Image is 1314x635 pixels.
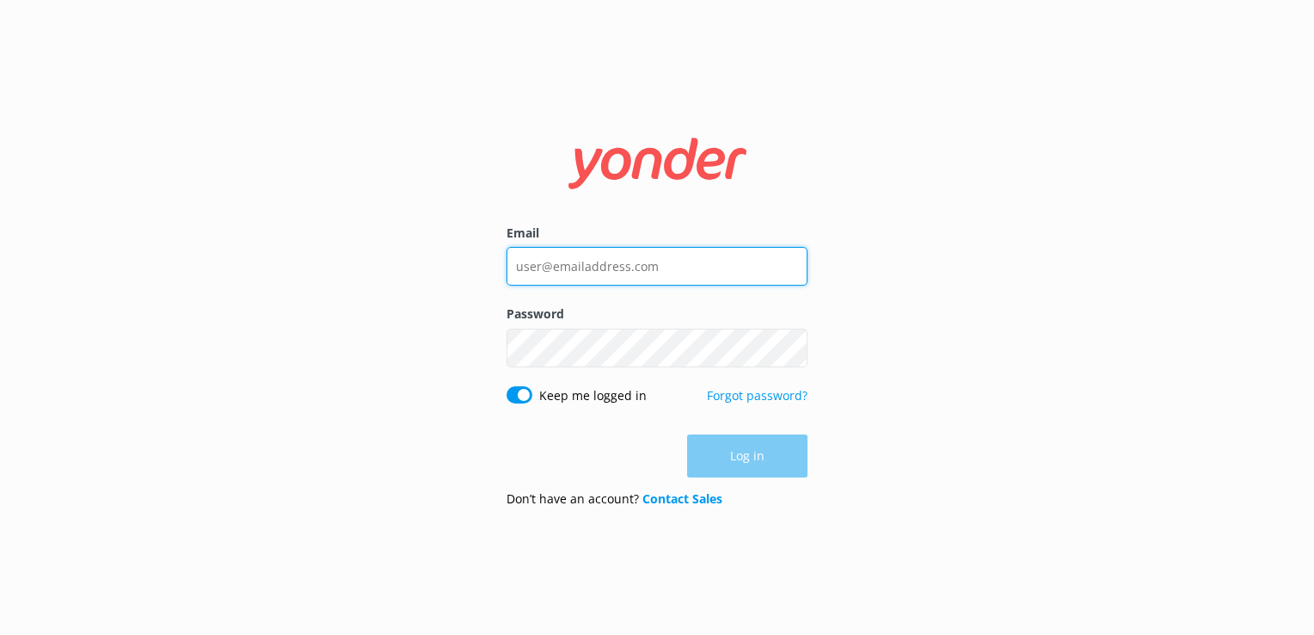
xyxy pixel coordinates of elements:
a: Forgot password? [707,387,807,404]
a: Contact Sales [642,490,722,507]
label: Email [507,224,807,243]
label: Password [507,305,807,324]
button: Show password [773,330,807,365]
input: user@emailaddress.com [507,247,807,286]
p: Don’t have an account? [507,490,722,509]
label: Keep me logged in [539,386,647,405]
